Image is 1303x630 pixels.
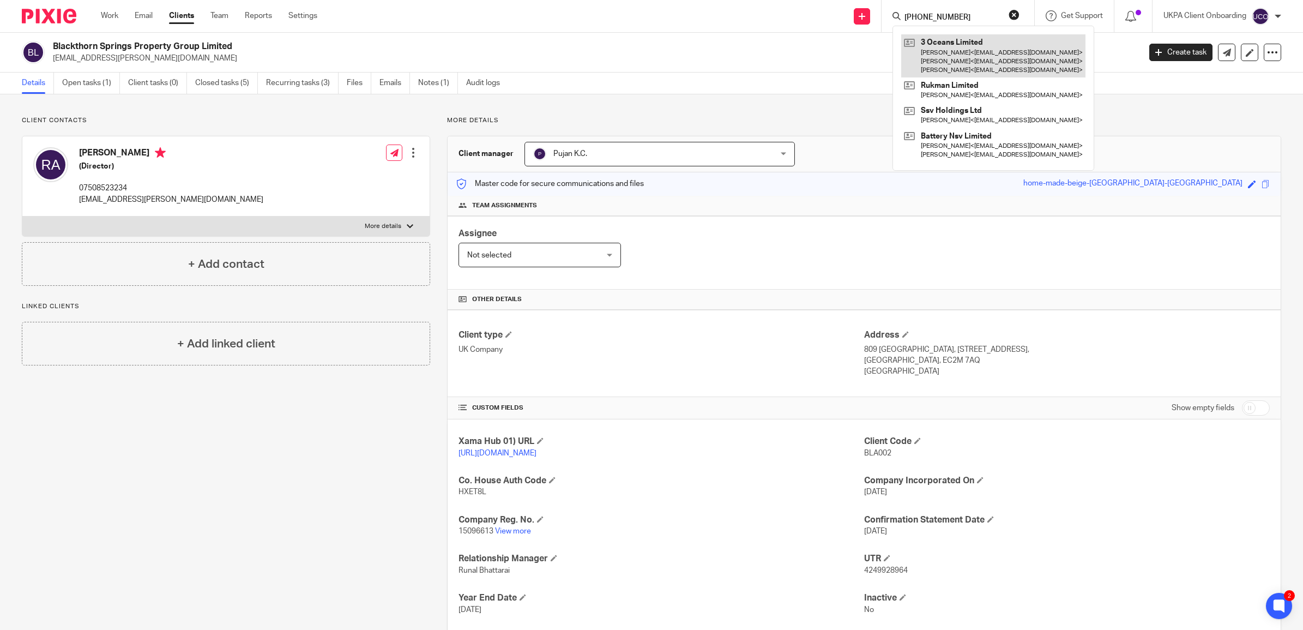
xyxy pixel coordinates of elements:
img: svg%3E [22,41,45,64]
h4: Confirmation Statement Date [864,514,1270,526]
h4: Client Code [864,436,1270,447]
span: 4249928964 [864,567,908,574]
h4: CUSTOM FIELDS [459,404,864,412]
p: Master code for secure communications and files [456,178,644,189]
a: Create task [1149,44,1212,61]
input: Search [903,13,1002,23]
h4: + Add contact [188,256,264,273]
a: Client tasks (0) [128,73,187,94]
p: [EMAIL_ADDRESS][PERSON_NAME][DOMAIN_NAME] [53,53,1133,64]
span: 15096613 [459,527,493,535]
span: HXET8L [459,488,486,496]
img: svg%3E [1252,8,1269,25]
a: Team [210,10,228,21]
span: Other details [472,295,522,304]
h5: (Director) [79,161,263,172]
a: Closed tasks (5) [195,73,258,94]
a: Clients [169,10,194,21]
a: Audit logs [466,73,508,94]
p: [GEOGRAPHIC_DATA] [864,366,1270,377]
img: svg%3E [533,147,546,160]
span: Team assignments [472,201,537,210]
a: Files [347,73,371,94]
span: No [864,606,874,614]
h4: + Add linked client [177,335,275,352]
img: Pixie [22,9,76,23]
span: BLA002 [864,449,891,457]
p: [GEOGRAPHIC_DATA], EC2M 7AQ [864,355,1270,366]
span: Pujan K.C. [553,150,587,158]
h4: Company Incorporated On [864,475,1270,487]
h4: [PERSON_NAME] [79,147,263,161]
h4: Client type [459,329,864,341]
a: Work [101,10,118,21]
p: UK Company [459,344,864,355]
h4: Year End Date [459,592,864,604]
a: Notes (1) [418,73,458,94]
div: 2 [1284,590,1295,601]
i: Primary [155,147,166,158]
p: 07508523234 [79,183,263,194]
p: 809 [GEOGRAPHIC_DATA], [STREET_ADDRESS], [864,344,1270,355]
h4: Xama Hub 01) URL [459,436,864,447]
label: Show empty fields [1172,403,1234,413]
a: Recurring tasks (3) [266,73,339,94]
a: View more [495,527,531,535]
span: [DATE] [864,527,887,535]
button: Clear [1009,9,1020,20]
h4: Company Reg. No. [459,514,864,526]
p: Client contacts [22,116,430,125]
div: home-made-beige-[GEOGRAPHIC_DATA]-[GEOGRAPHIC_DATA] [1023,178,1242,190]
a: Email [135,10,153,21]
p: More details [447,116,1281,125]
a: Emails [379,73,410,94]
a: Open tasks (1) [62,73,120,94]
h4: UTR [864,553,1270,565]
a: [URL][DOMAIN_NAME] [459,449,536,457]
span: [DATE] [459,606,481,614]
a: Settings [288,10,317,21]
h4: Inactive [864,592,1270,604]
span: Get Support [1061,12,1103,20]
p: Linked clients [22,302,430,311]
h3: Client manager [459,148,514,159]
p: UKPA Client Onboarding [1163,10,1246,21]
p: More details [365,222,401,231]
h4: Relationship Manager [459,553,864,565]
h2: Blackthorn Springs Property Group Limited [53,41,917,52]
img: svg%3E [33,147,68,182]
span: Runal Bhattarai [459,567,510,574]
a: Details [22,73,54,94]
h4: Co. House Auth Code [459,475,864,487]
a: Reports [245,10,272,21]
span: Not selected [467,251,511,259]
span: Assignee [459,229,497,238]
h4: Address [864,329,1270,341]
span: [DATE] [864,488,887,496]
p: [EMAIL_ADDRESS][PERSON_NAME][DOMAIN_NAME] [79,194,263,205]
